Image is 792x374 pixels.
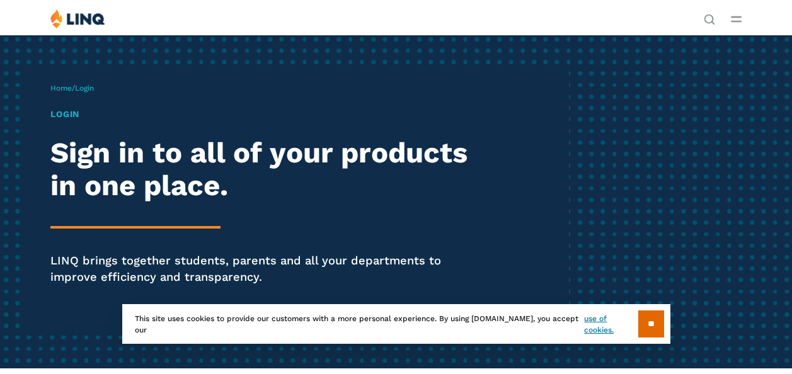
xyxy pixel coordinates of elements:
[50,137,486,202] h2: Sign in to all of your products in one place.
[50,84,72,93] a: Home
[50,9,105,28] img: LINQ | K‑12 Software
[50,252,486,286] p: LINQ brings together students, parents and all your departments to improve efficiency and transpa...
[122,304,670,344] div: This site uses cookies to provide our customers with a more personal experience. By using [DOMAIN...
[584,313,638,336] a: use of cookies.
[75,84,94,93] span: Login
[704,13,715,24] button: Open Search Bar
[704,9,715,24] nav: Utility Navigation
[731,12,742,26] button: Open Main Menu
[50,84,94,93] span: /
[50,108,486,121] h1: Login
